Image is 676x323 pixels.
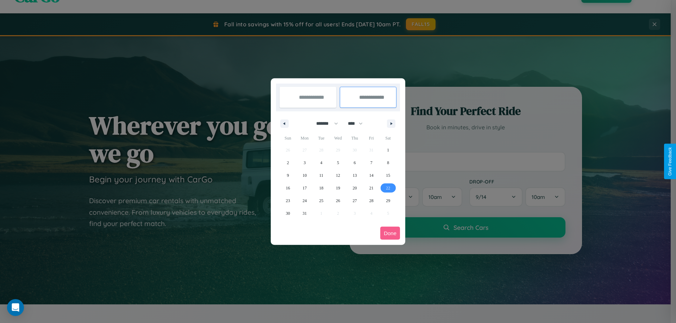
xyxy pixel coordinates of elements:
button: 23 [280,194,296,207]
button: 21 [363,182,380,194]
button: 14 [363,169,380,182]
button: 10 [296,169,313,182]
span: 28 [369,194,374,207]
button: 31 [296,207,313,220]
span: 13 [352,169,357,182]
button: 16 [280,182,296,194]
span: 10 [302,169,307,182]
button: Done [380,227,400,240]
span: 23 [286,194,290,207]
span: 11 [319,169,324,182]
span: 2 [287,156,289,169]
span: 7 [370,156,373,169]
button: 15 [380,169,396,182]
span: Sat [380,133,396,144]
button: 8 [380,156,396,169]
button: 30 [280,207,296,220]
button: 17 [296,182,313,194]
span: 5 [337,156,339,169]
div: Give Feedback [668,147,672,176]
span: 21 [369,182,374,194]
button: 13 [346,169,363,182]
span: Wed [330,133,346,144]
button: 18 [313,182,330,194]
span: 16 [286,182,290,194]
span: 24 [302,194,307,207]
button: 28 [363,194,380,207]
button: 27 [346,194,363,207]
span: 14 [369,169,374,182]
button: 4 [313,156,330,169]
span: 20 [352,182,357,194]
span: 19 [336,182,340,194]
button: 20 [346,182,363,194]
span: 30 [286,207,290,220]
span: 22 [386,182,390,194]
span: 17 [302,182,307,194]
button: 6 [346,156,363,169]
button: 2 [280,156,296,169]
span: Sun [280,133,296,144]
span: 29 [386,194,390,207]
span: 12 [336,169,340,182]
span: 27 [352,194,357,207]
span: 15 [386,169,390,182]
button: 7 [363,156,380,169]
button: 9 [280,169,296,182]
span: 3 [303,156,306,169]
span: 26 [336,194,340,207]
span: 1 [387,144,389,156]
span: 4 [320,156,323,169]
span: Tue [313,133,330,144]
span: 31 [302,207,307,220]
span: 18 [319,182,324,194]
span: 25 [319,194,324,207]
div: Open Intercom Messenger [7,299,24,316]
button: 5 [330,156,346,169]
button: 26 [330,194,346,207]
span: Thu [346,133,363,144]
button: 11 [313,169,330,182]
button: 3 [296,156,313,169]
button: 29 [380,194,396,207]
button: 12 [330,169,346,182]
button: 24 [296,194,313,207]
span: 6 [353,156,356,169]
span: 9 [287,169,289,182]
span: 8 [387,156,389,169]
button: 25 [313,194,330,207]
span: Fri [363,133,380,144]
button: 19 [330,182,346,194]
button: 22 [380,182,396,194]
button: 1 [380,144,396,156]
span: Mon [296,133,313,144]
